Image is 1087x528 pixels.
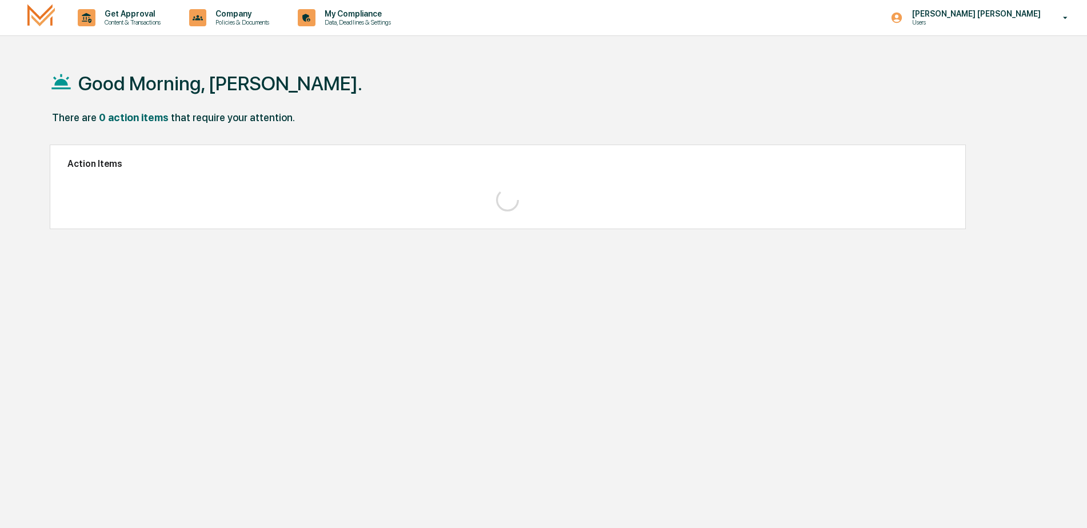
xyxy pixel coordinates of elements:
p: Data, Deadlines & Settings [315,18,397,26]
p: Get Approval [95,9,166,18]
div: 0 action items [99,111,169,123]
p: Users [903,18,1015,26]
p: Policies & Documents [206,18,275,26]
p: [PERSON_NAME] [PERSON_NAME] [903,9,1046,18]
div: There are [52,111,97,123]
p: Content & Transactions [95,18,166,26]
p: My Compliance [315,9,397,18]
p: Company [206,9,275,18]
div: that require your attention. [171,111,295,123]
h1: Good Morning, [PERSON_NAME]. [78,72,362,95]
img: logo [27,4,55,31]
h2: Action Items [67,158,948,169]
